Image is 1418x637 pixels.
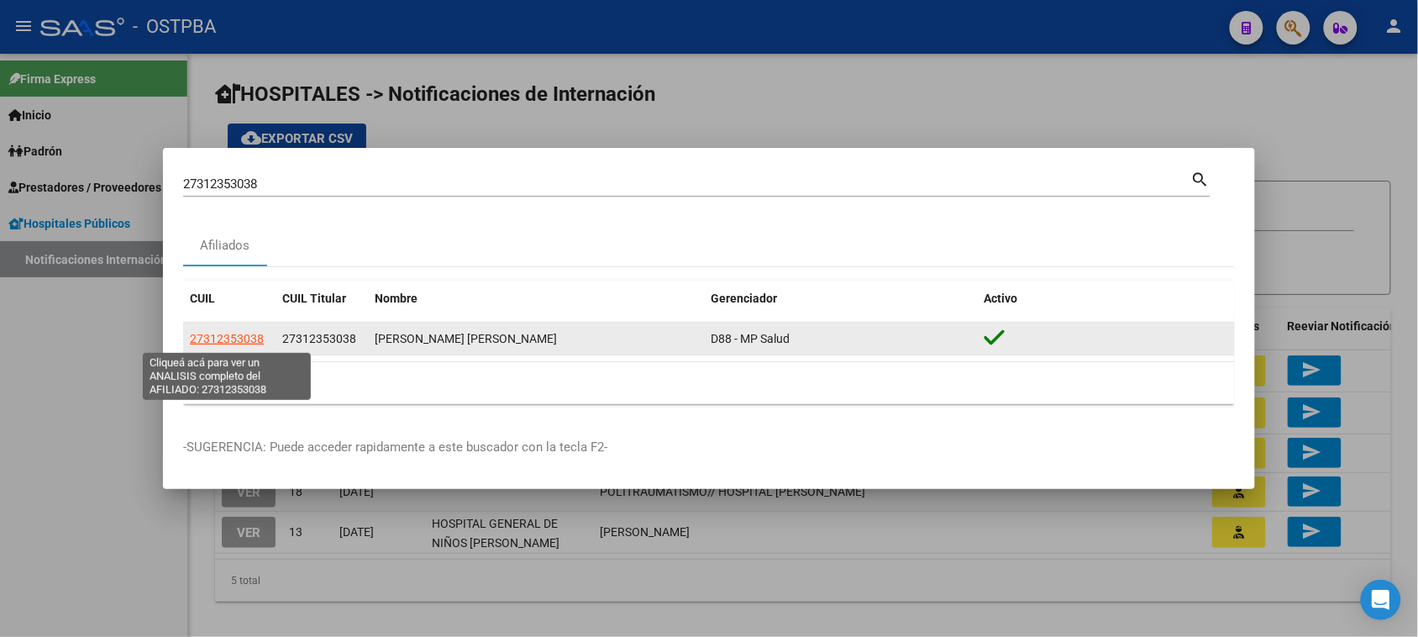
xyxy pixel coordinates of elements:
[201,236,250,255] div: Afiliados
[711,292,777,305] span: Gerenciador
[190,292,215,305] span: CUIL
[1191,168,1211,188] mat-icon: search
[375,329,697,349] div: [PERSON_NAME] [PERSON_NAME]
[368,281,704,317] datatable-header-cell: Nombre
[704,281,978,317] datatable-header-cell: Gerenciador
[1361,580,1401,620] div: Open Intercom Messenger
[276,281,368,317] datatable-header-cell: CUIL Titular
[282,292,346,305] span: CUIL Titular
[375,292,418,305] span: Nombre
[183,438,1235,457] p: -SUGERENCIA: Puede acceder rapidamente a este buscador con la tecla F2-
[190,332,264,345] span: 27312353038
[183,362,1235,404] div: 1 total
[711,332,790,345] span: D88 - MP Salud
[978,281,1235,317] datatable-header-cell: Activo
[183,281,276,317] datatable-header-cell: CUIL
[985,292,1018,305] span: Activo
[282,332,356,345] span: 27312353038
